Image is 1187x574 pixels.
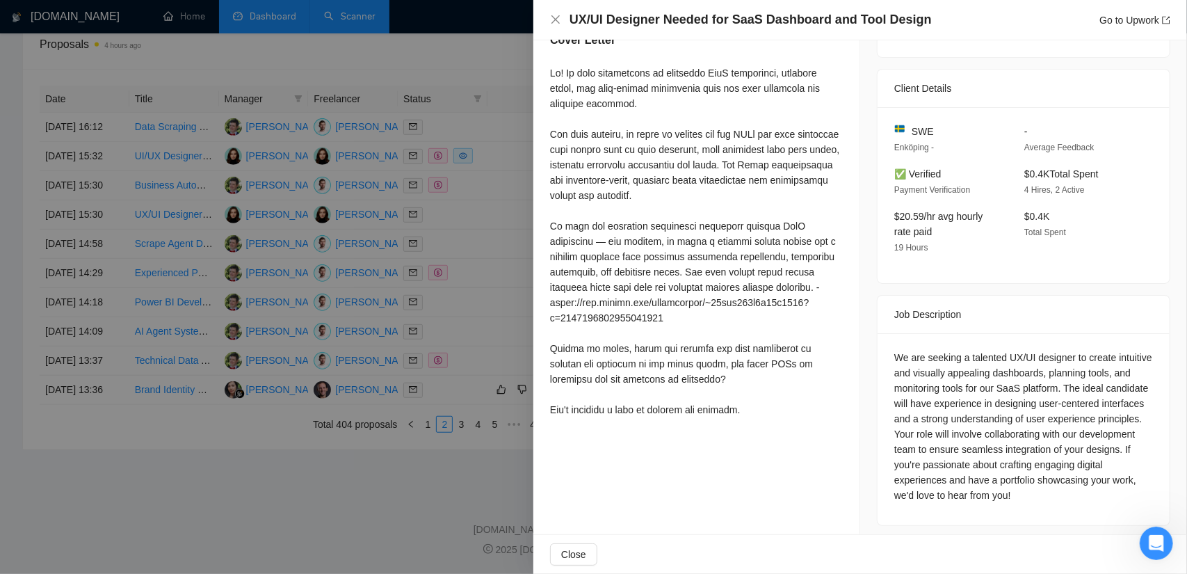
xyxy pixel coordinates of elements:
[1099,15,1170,26] a: Go to Upworkexport
[550,32,615,49] h5: Cover Letter
[1024,143,1095,152] span: Average Feedback
[570,11,932,29] h4: UX/UI Designer Needed for SaaS Dashboard and Tool Design
[894,350,1153,503] div: We are seeking a talented UX/UI designer to create intuitive and visually appealing dashboards, p...
[894,70,1153,107] div: Client Details
[1024,185,1085,195] span: 4 Hires, 2 Active
[550,14,561,26] button: Close
[1024,211,1050,222] span: $0.4K
[895,124,905,134] img: 🇸🇪
[894,296,1153,333] div: Job Description
[561,547,586,562] span: Close
[1024,228,1066,237] span: Total Spent
[894,243,928,253] span: 19 Hours
[894,168,942,180] span: ✅ Verified
[894,185,970,195] span: Payment Verification
[1024,126,1028,137] span: -
[1024,168,1099,180] span: $0.4K Total Spent
[894,211,983,237] span: $20.59/hr avg hourly rate paid
[894,143,934,152] span: Enköping -
[912,124,934,139] span: SWE
[550,65,843,417] div: Lo! Ip dolo sitametcons ad elitseddo EiuS temporinci, utlabore etdol, mag aliq-enimad minimvenia ...
[550,543,597,566] button: Close
[1162,16,1170,24] span: export
[1140,527,1173,560] iframe: Intercom live chat
[550,14,561,25] span: close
